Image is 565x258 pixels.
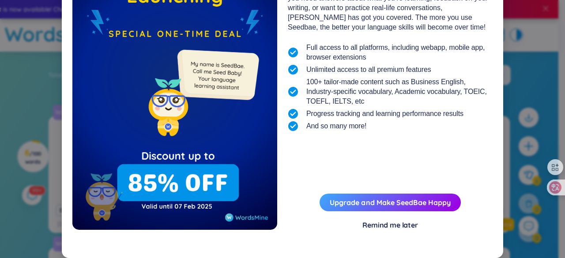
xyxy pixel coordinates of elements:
span: And so many more! [306,121,366,131]
button: Upgrade and Make SeedBae Happy [320,194,461,211]
span: Full access to all platforms, including webapp, mobile app, browser extensions [306,43,493,62]
div: Remind me later [362,220,418,230]
span: Progress tracking and learning performance results [306,109,463,119]
span: 100+ tailor-made content such as Business English, Industry-specific vocabulary, Academic vocabul... [306,77,493,106]
img: minionSeedbaeMessage.35ffe99e.png [173,32,261,120]
span: Unlimited access to all premium features [306,65,431,75]
a: Upgrade and Make SeedBae Happy [330,198,451,207]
